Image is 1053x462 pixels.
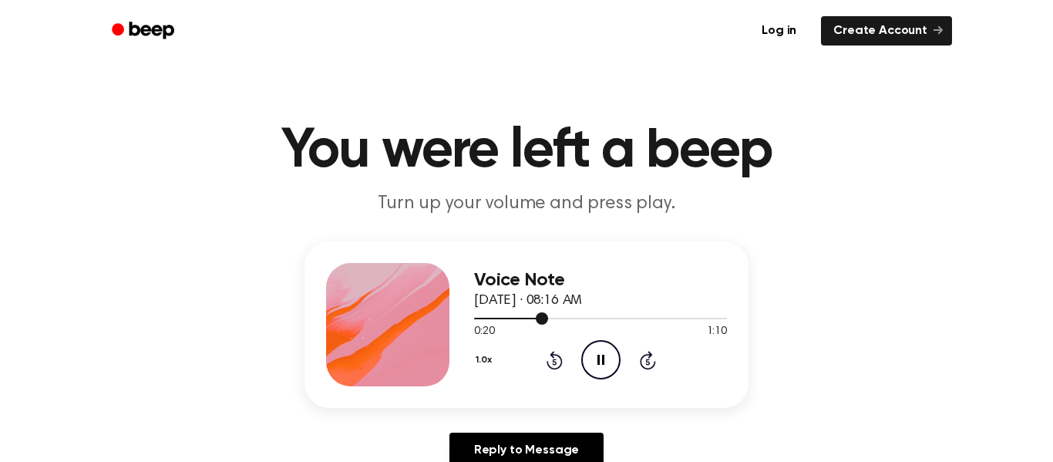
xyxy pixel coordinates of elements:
p: Turn up your volume and press play. [230,191,823,217]
button: 1.0x [474,347,497,373]
h3: Voice Note [474,270,727,291]
span: 0:20 [474,324,494,340]
a: Create Account [821,16,952,46]
span: 1:10 [707,324,727,340]
span: [DATE] · 08:16 AM [474,294,582,308]
a: Log in [746,13,812,49]
a: Beep [101,16,188,46]
h1: You were left a beep [132,123,921,179]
